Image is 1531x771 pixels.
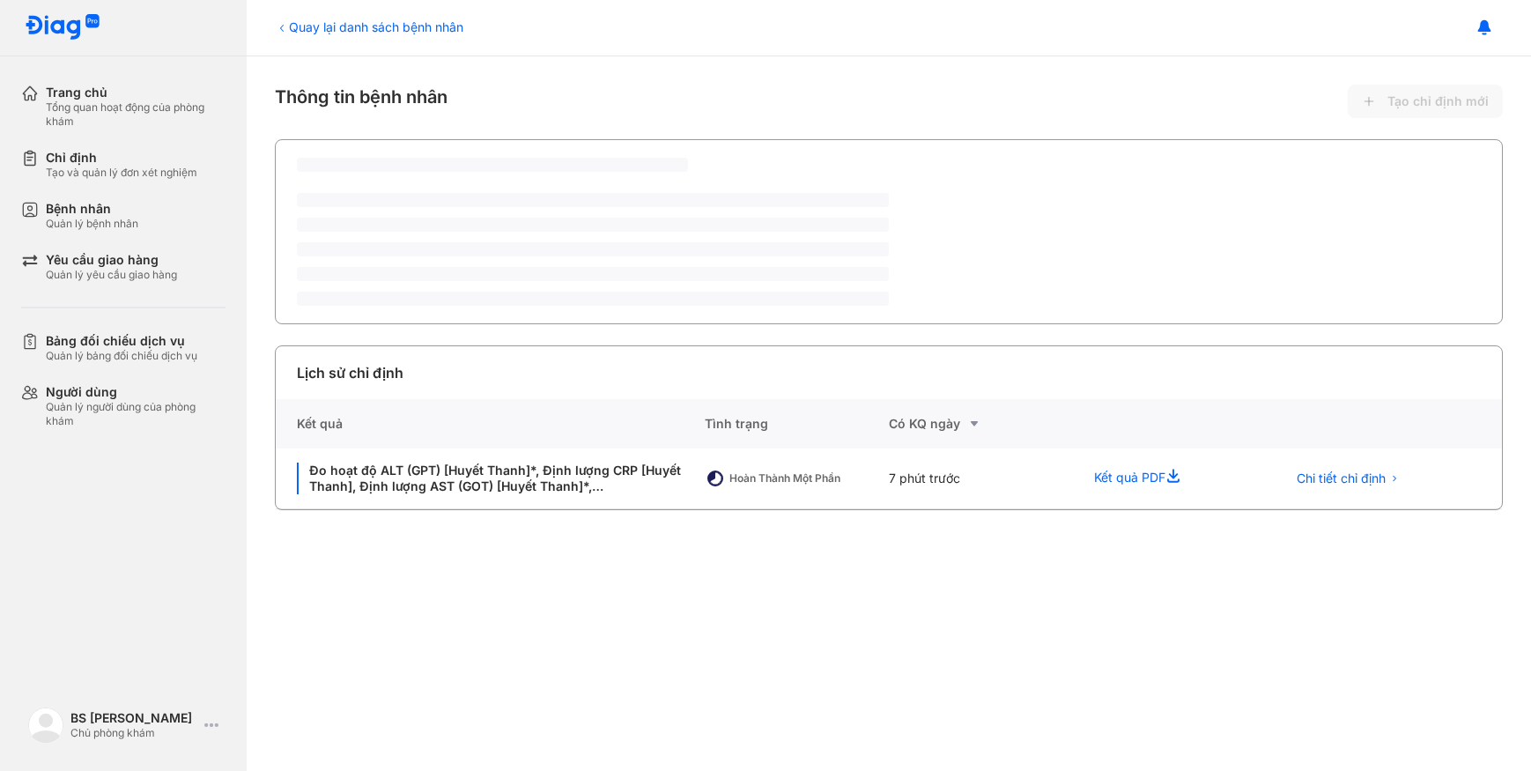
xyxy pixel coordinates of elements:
span: ‌ [297,242,889,256]
span: ‌ [297,193,889,207]
span: ‌ [297,292,889,306]
div: Quản lý yêu cầu giao hàng [46,268,177,282]
div: Hoàn thành một phần [729,471,870,486]
div: BS [PERSON_NAME] [70,710,197,726]
div: Chỉ định [46,150,197,166]
img: logo [28,708,63,743]
button: Tạo chỉ định mới [1348,85,1503,118]
div: Chủ phòng khám [70,726,197,740]
div: Đo hoạt độ ALT (GPT) [Huyết Thanh]*, Định lượng CRP [Huyết Thanh], Định lượng AST (GOT) [Huyết Th... [297,463,684,494]
button: Chi tiết chỉ định [1286,465,1410,492]
span: ‌ [297,267,889,281]
div: Quản lý bệnh nhân [46,217,138,231]
div: Thông tin bệnh nhân [275,85,1503,118]
div: Kết quả PDF [1073,449,1265,509]
div: Có KQ ngày [889,413,1073,434]
div: Người dùng [46,384,226,400]
span: ‌ [297,218,889,232]
div: Kết quả [276,399,705,449]
span: Tạo chỉ định mới [1387,93,1489,109]
div: Bệnh nhân [46,201,138,217]
div: Tình trạng [705,399,889,449]
div: Yêu cầu giao hàng [46,252,177,268]
div: Quản lý bảng đối chiếu dịch vụ [46,349,197,363]
div: Lịch sử chỉ định [297,362,403,383]
div: Tạo và quản lý đơn xét nghiệm [46,166,197,180]
div: Trang chủ [46,85,226,100]
div: Quay lại danh sách bệnh nhân [275,18,463,36]
div: Quản lý người dùng của phòng khám [46,400,226,428]
span: Chi tiết chỉ định [1297,471,1386,486]
span: ‌ [297,158,688,172]
div: 7 phút trước [889,449,1073,509]
div: Bảng đối chiếu dịch vụ [46,333,197,349]
img: logo [25,14,100,41]
div: Tổng quan hoạt động của phòng khám [46,100,226,129]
